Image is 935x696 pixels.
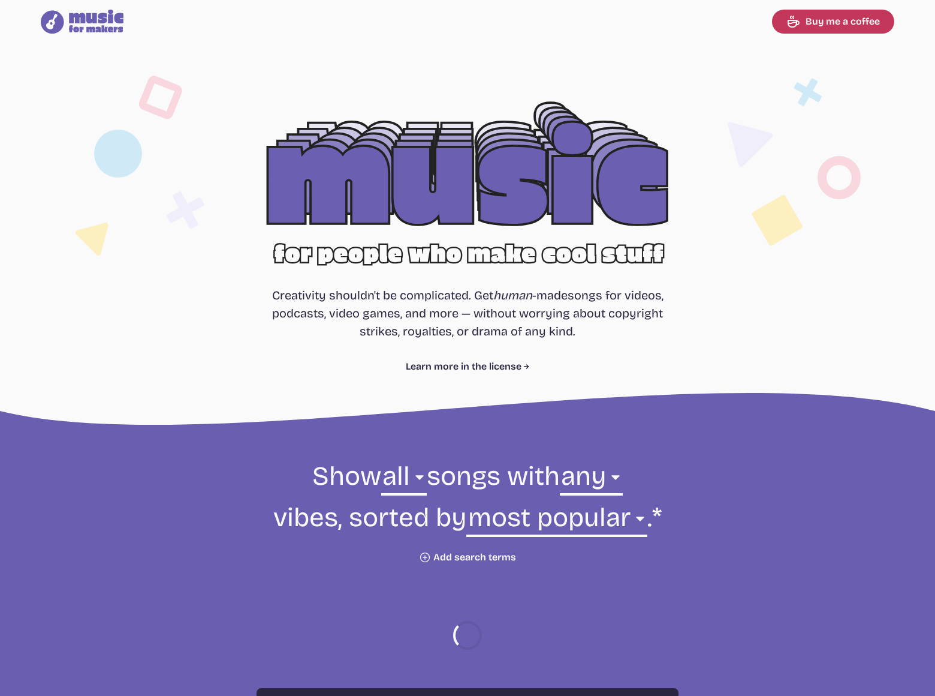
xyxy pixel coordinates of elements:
[493,288,568,302] span: -made
[466,500,647,542] select: sorting
[381,459,427,500] select: genre
[419,551,516,563] button: Add search terms
[772,10,894,34] a: Buy me a coffee
[560,459,623,500] select: vibe
[272,286,663,340] p: Creativity shouldn't be complicated. Get songs for videos, podcasts, video games, and more — with...
[493,288,532,302] i: human
[406,359,530,374] a: Learn more in the license
[141,459,794,563] form: Show songs with vibes, sorted by .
